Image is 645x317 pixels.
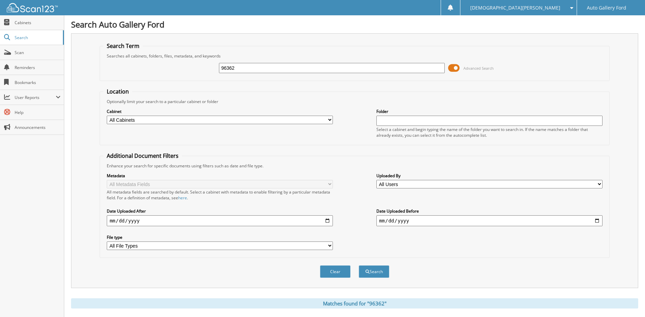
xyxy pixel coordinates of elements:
[15,80,61,85] span: Bookmarks
[103,152,182,160] legend: Additional Document Filters
[463,66,494,71] span: Advanced Search
[470,6,560,10] span: [DEMOGRAPHIC_DATA][PERSON_NAME]
[107,234,333,240] label: File type
[103,53,606,59] div: Searches all cabinets, folders, files, metadata, and keywords
[71,298,638,308] div: Matches found for "96362"
[15,50,61,55] span: Scan
[359,265,389,278] button: Search
[103,88,132,95] legend: Location
[587,6,626,10] span: Auto Gallery Ford
[107,189,333,201] div: All metadata fields are searched by default. Select a cabinet with metadata to enable filtering b...
[15,110,61,115] span: Help
[15,20,61,26] span: Cabinets
[376,208,602,214] label: Date Uploaded Before
[107,208,333,214] label: Date Uploaded After
[376,127,602,138] div: Select a cabinet and begin typing the name of the folder you want to search in. If the name match...
[611,284,645,317] iframe: Chat Widget
[376,109,602,114] label: Folder
[107,215,333,226] input: start
[15,65,61,70] span: Reminders
[107,173,333,179] label: Metadata
[15,35,60,40] span: Search
[103,99,606,104] div: Optionally limit your search to a particular cabinet or folder
[178,195,187,201] a: here
[107,109,333,114] label: Cabinet
[103,163,606,169] div: Enhance your search for specific documents using filters such as date and file type.
[7,3,58,12] img: scan123-logo-white.svg
[15,124,61,130] span: Announcements
[15,95,56,100] span: User Reports
[71,19,638,30] h1: Search Auto Gallery Ford
[376,215,602,226] input: end
[320,265,351,278] button: Clear
[376,173,602,179] label: Uploaded By
[103,42,143,50] legend: Search Term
